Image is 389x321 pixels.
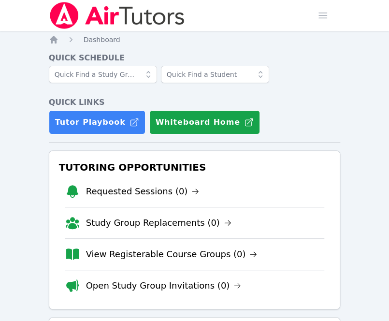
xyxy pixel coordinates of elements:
h3: Tutoring Opportunities [57,159,332,176]
a: Tutor Playbook [49,110,145,134]
h4: Quick Schedule [49,52,341,64]
a: Open Study Group Invitations (0) [86,279,242,292]
input: Quick Find a Student [161,66,269,83]
a: Requested Sessions (0) [86,185,200,198]
a: Dashboard [84,35,120,44]
button: Whiteboard Home [149,110,260,134]
h4: Quick Links [49,97,341,108]
img: Air Tutors [49,2,186,29]
a: View Registerable Course Groups (0) [86,248,258,261]
nav: Breadcrumb [49,35,341,44]
input: Quick Find a Study Group [49,66,157,83]
a: Study Group Replacements (0) [86,216,231,230]
span: Dashboard [84,36,120,44]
